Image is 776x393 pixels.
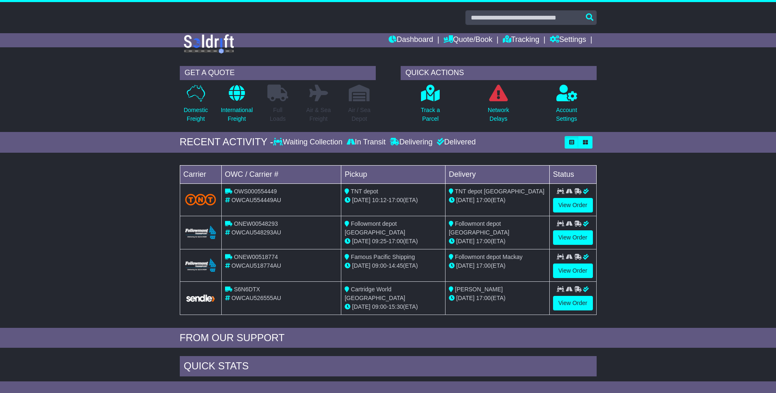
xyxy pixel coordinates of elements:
[455,286,503,293] span: [PERSON_NAME]
[234,254,278,260] span: ONEW00518774
[180,66,376,80] div: GET A QUOTE
[352,197,370,203] span: [DATE]
[556,84,578,128] a: AccountSettings
[556,106,577,123] p: Account Settings
[231,197,281,203] span: OWCAU554449AU
[231,262,281,269] span: OWCAU518774AU
[351,188,378,195] span: TNT depot
[352,262,370,269] span: [DATE]
[185,259,216,272] img: Followmont_Transport.png
[234,220,278,227] span: ONEW00548293
[435,138,476,147] div: Delivered
[449,294,546,303] div: (ETA)
[487,84,509,128] a: NetworkDelays
[180,356,597,378] div: Quick Stats
[476,262,491,269] span: 17:00
[234,286,260,293] span: S6N6DTX
[389,238,403,244] span: 17:00
[553,296,593,310] a: View Order
[372,238,387,244] span: 09:25
[389,197,403,203] span: 17:00
[488,106,509,123] p: Network Delays
[553,198,593,212] a: View Order
[549,165,596,183] td: Status
[185,294,216,303] img: GetCarrierServiceLogo
[351,254,415,260] span: Famous Pacific Shipping
[456,295,475,301] span: [DATE]
[231,229,281,236] span: OWCAU548293AU
[345,286,405,301] span: Cartridge World [GEOGRAPHIC_DATA]
[449,196,546,205] div: (ETA)
[345,138,388,147] div: In Transit
[220,84,253,128] a: InternationalFreight
[352,303,370,310] span: [DATE]
[345,261,442,270] div: - (ETA)
[234,188,277,195] span: OWS000554449
[352,238,370,244] span: [DATE]
[456,238,475,244] span: [DATE]
[476,295,491,301] span: 17:00
[389,262,403,269] span: 14:45
[443,33,492,47] a: Quote/Book
[503,33,539,47] a: Tracking
[401,66,597,80] div: QUICK ACTIONS
[306,106,331,123] p: Air & Sea Freight
[455,188,545,195] span: TNT depot [GEOGRAPHIC_DATA]
[180,332,597,344] div: FROM OUR SUPPORT
[345,303,442,311] div: - (ETA)
[184,106,208,123] p: Domestic Freight
[449,237,546,246] div: (ETA)
[345,220,405,236] span: Followmont depot [GEOGRAPHIC_DATA]
[389,33,433,47] a: Dashboard
[372,262,387,269] span: 09:00
[449,220,509,236] span: Followmont depot [GEOGRAPHIC_DATA]
[345,196,442,205] div: - (ETA)
[449,261,546,270] div: (ETA)
[185,194,216,205] img: TNT_Domestic.png
[273,138,344,147] div: Waiting Collection
[553,230,593,245] a: View Order
[185,226,216,239] img: Followmont_Transport.png
[456,197,475,203] span: [DATE]
[183,84,208,128] a: DomesticFreight
[372,303,387,310] span: 09:00
[388,138,435,147] div: Delivering
[180,136,274,148] div: RECENT ACTIVITY -
[456,262,475,269] span: [DATE]
[455,254,523,260] span: Followmont depot Mackay
[221,106,253,123] p: International Freight
[389,303,403,310] span: 15:30
[345,237,442,246] div: - (ETA)
[476,197,491,203] span: 17:00
[348,106,371,123] p: Air / Sea Depot
[445,165,549,183] td: Delivery
[550,33,586,47] a: Settings
[476,238,491,244] span: 17:00
[180,165,221,183] td: Carrier
[420,84,440,128] a: Track aParcel
[231,295,281,301] span: OWCAU526555AU
[421,106,440,123] p: Track a Parcel
[221,165,341,183] td: OWC / Carrier #
[267,106,288,123] p: Full Loads
[341,165,446,183] td: Pickup
[553,264,593,278] a: View Order
[372,197,387,203] span: 10:12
